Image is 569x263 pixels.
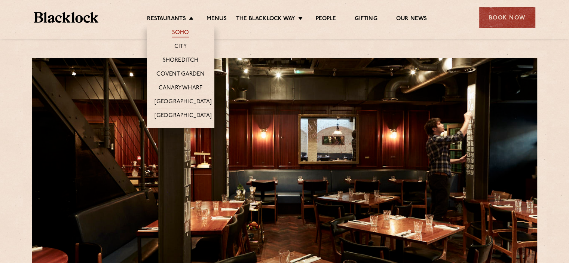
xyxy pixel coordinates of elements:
a: [GEOGRAPHIC_DATA] [155,112,212,120]
a: Canary Wharf [159,85,202,93]
a: Gifting [355,15,377,24]
a: Restaurants [147,15,186,24]
a: People [316,15,336,24]
a: [GEOGRAPHIC_DATA] [155,98,212,107]
a: Menus [207,15,227,24]
a: Soho [172,29,189,37]
a: Our News [396,15,427,24]
div: Book Now [479,7,535,28]
a: Covent Garden [156,71,205,79]
a: Shoreditch [163,57,199,65]
a: City [174,43,187,51]
img: BL_Textured_Logo-footer-cropped.svg [34,12,99,23]
a: The Blacklock Way [236,15,295,24]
